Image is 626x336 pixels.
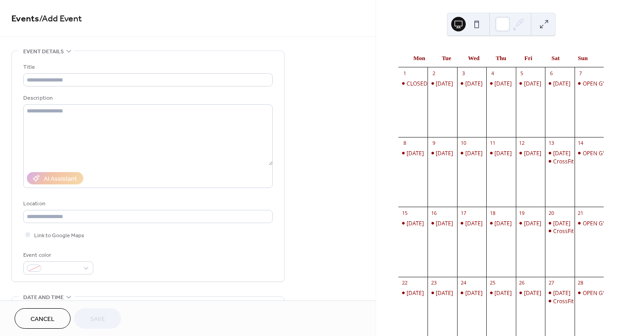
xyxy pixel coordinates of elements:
div: 18 [489,209,496,216]
div: Saturday 6 Sept [545,80,574,87]
div: Description [23,93,271,103]
div: [DATE] [436,80,453,87]
div: Monday 22 Sept [398,289,428,297]
span: Cancel [31,315,55,324]
div: [DATE] [494,149,512,157]
div: Wednesday 24 Sept [457,289,486,297]
div: CLOSED [407,80,428,87]
div: 7 [577,70,584,77]
div: [DATE] [465,80,483,87]
div: 22 [401,280,408,286]
div: 21 [577,209,584,216]
div: 2 [430,70,437,77]
div: Location [23,199,271,209]
div: CLOSED [398,80,428,87]
div: OPEN GYM 9 AM [583,289,626,297]
div: [DATE] [553,149,570,157]
div: CrossFit Kids 10:30 [553,158,601,165]
div: Sat [542,49,569,67]
div: Saturday 13 Sept [545,149,574,157]
div: [DATE] [407,289,424,297]
div: [DATE] [436,289,453,297]
div: 6 [548,70,555,77]
span: / Add Event [39,10,82,28]
div: 24 [460,280,467,286]
div: [DATE] [494,289,512,297]
div: [DATE] [465,289,483,297]
div: [DATE] [553,80,570,87]
div: 26 [519,280,525,286]
div: Thu [488,49,515,67]
span: Link to Google Maps [34,231,84,240]
div: OPEN GYM 9AM [575,80,604,87]
div: [DATE] [436,149,453,157]
div: Sun [569,49,596,67]
div: 12 [519,140,525,147]
div: [DATE] [465,219,483,227]
div: Event color [23,250,92,260]
div: Friday 12 Sept [516,149,545,157]
div: 4 [489,70,496,77]
div: [DATE] [494,219,512,227]
div: [DATE] [407,219,424,227]
div: [DATE] [465,149,483,157]
div: Wednesday 17 Sept [457,219,486,227]
div: Wednesday 3 Sept [457,80,486,87]
div: Title [23,62,271,72]
div: Wed [460,49,488,67]
div: 27 [548,280,555,286]
div: Tuesday 23 Sept [428,289,457,297]
div: Monday 8 Sept [398,149,428,157]
div: 16 [430,209,437,216]
div: 9 [430,140,437,147]
div: [DATE] [524,80,541,87]
div: CrossFit Kids 10:30 AM [545,297,574,305]
div: Thursday 11 Sept [486,149,515,157]
div: [DATE] [407,149,424,157]
a: Events [11,10,39,28]
div: OPEN GYM 9 AM [575,149,604,157]
div: CrossFit Kids 10:30 [545,227,574,235]
div: Tue [433,49,460,67]
div: 28 [577,280,584,286]
div: Friday 5 Sept [516,80,545,87]
div: Monday 15 Sept [398,219,428,227]
div: Saturday 20 Sept [545,219,574,227]
div: OPEN GYM 9AM [575,219,604,227]
div: Tuesday 16 Sept [428,219,457,227]
div: 1 [401,70,408,77]
div: [DATE] [553,219,570,227]
div: [DATE] [494,80,512,87]
div: [DATE] [553,289,570,297]
div: 5 [519,70,525,77]
div: Friday 19 Sept [516,219,545,227]
div: [DATE] [524,149,541,157]
div: CrossFit Kids 10:30 [553,227,601,235]
div: 13 [548,140,555,147]
div: 20 [548,209,555,216]
div: OPEN GYM 9AM [583,219,624,227]
div: OPEN GYM 9AM [583,80,624,87]
button: Cancel [15,308,71,329]
div: 3 [460,70,467,77]
div: Saturday 27 Sept [545,289,574,297]
div: 17 [460,209,467,216]
div: Friday 26 Sept [516,289,545,297]
div: CrossFit Kids 10:30 [545,158,574,165]
span: Event details [23,47,64,56]
div: [DATE] [524,289,541,297]
div: 25 [489,280,496,286]
div: OPEN GYM 9 AM [575,289,604,297]
div: 19 [519,209,525,216]
div: Wednesday 10 Sept [457,149,486,157]
div: 23 [430,280,437,286]
div: 10 [460,140,467,147]
div: Mon [406,49,433,67]
div: OPEN GYM 9 AM [583,149,626,157]
div: Thursday 18 Sept [486,219,515,227]
div: CrossFit Kids 10:30 AM [553,297,611,305]
div: 14 [577,140,584,147]
div: 15 [401,209,408,216]
div: [DATE] [524,219,541,227]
